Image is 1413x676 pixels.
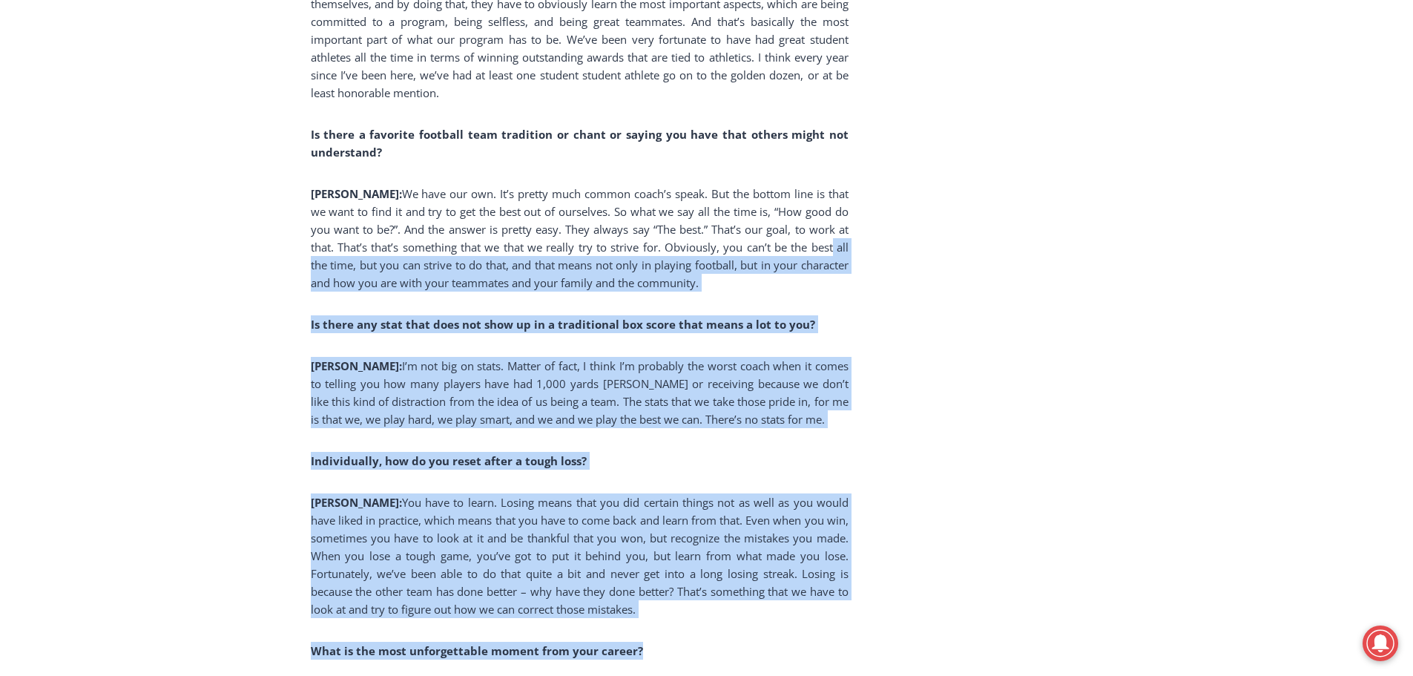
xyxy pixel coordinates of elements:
strong: Is there a favorite football team tradition or chant or saying you have that others might not und... [311,127,849,160]
p: We have our own. It’s pretty much common coach’s speak. But the bottom line is that we want to fi... [311,185,849,292]
strong: Is there any stat that does not show up in a traditional box score that means a lot to you? [311,317,815,332]
strong: What is the most unforgettable moment from your career? [311,643,643,658]
strong: Individually, how do you reset after a tough loss? [311,453,587,468]
p: I’m not big on stats. Matter of fact, I think I’m probably the worst coach when it comes to telli... [311,357,849,428]
strong: [PERSON_NAME]: [311,495,402,510]
strong: [PERSON_NAME]: [311,186,402,201]
p: You have to learn. Losing means that you did certain things not as well as you would have liked i... [311,493,849,618]
strong: [PERSON_NAME]: [311,358,402,373]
